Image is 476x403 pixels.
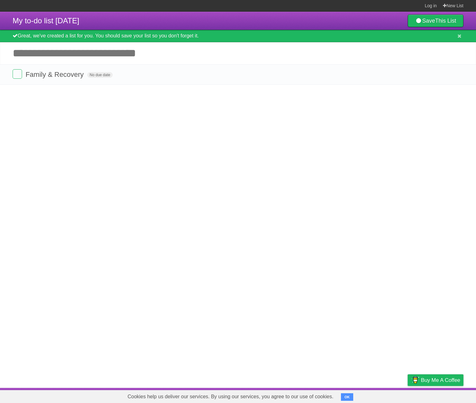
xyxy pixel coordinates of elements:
a: Privacy [399,389,416,401]
img: Buy me a coffee [411,375,419,385]
a: Buy me a coffee [408,374,463,386]
a: Terms [378,389,392,401]
span: My to-do list [DATE] [13,16,79,25]
button: OK [341,393,353,401]
span: Cookies help us deliver our services. By using our services, you agree to our use of cookies. [121,390,340,403]
b: This List [435,18,456,24]
span: No due date [87,72,113,78]
a: Suggest a feature [424,389,463,401]
label: Done [13,69,22,79]
a: SaveThis List [408,14,463,27]
span: Family & Recovery [25,71,85,78]
a: Developers [345,389,370,401]
a: About [324,389,337,401]
span: Buy me a coffee [421,375,460,386]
